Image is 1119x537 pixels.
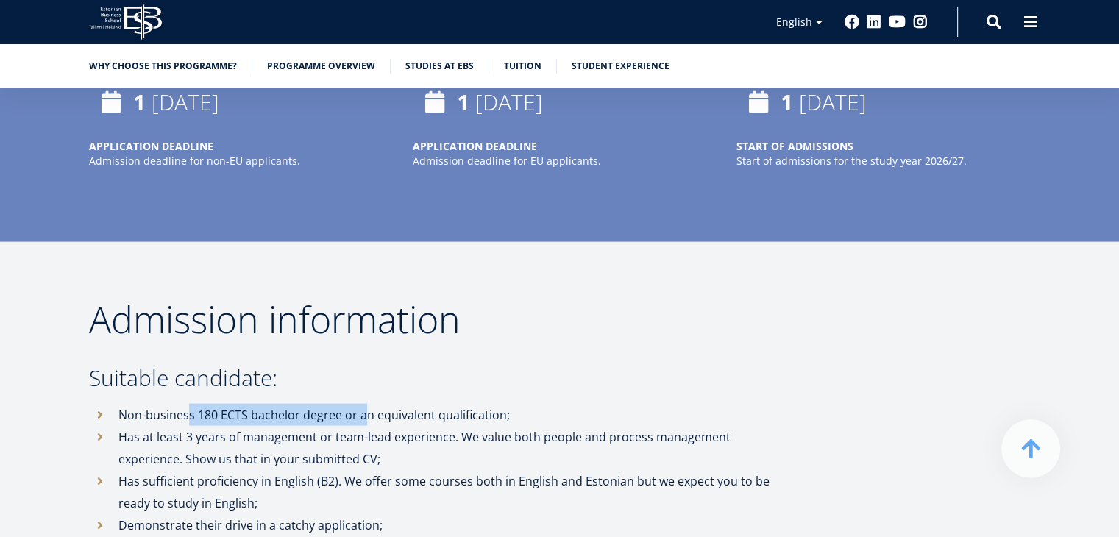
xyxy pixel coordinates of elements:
li: Has sufficient proficiency in English (B2). We offer some courses both in English and Estonian bu... [89,470,788,514]
strong: START OF ADMISSIONS [736,139,853,153]
strong: 1 [456,87,469,117]
strong: 1 [133,87,146,117]
time: [DATE] [152,87,219,117]
strong: APPLICATION DEADLINE [412,139,536,153]
a: Student experience [572,59,669,74]
strong: APPLICATION DEADLINE [89,139,213,153]
p: Non-business 180 ECTS bachelor degree or an equivalent qualification; [118,404,788,426]
a: Instagram [913,15,928,29]
time: [DATE] [798,87,866,117]
span: Two-year MBA [17,224,80,237]
span: Technology Innovation MBA [17,243,141,256]
a: Youtube [889,15,906,29]
input: One-year MBA (in Estonian) [4,205,13,215]
a: Linkedin [867,15,881,29]
h2: Admission information [89,301,788,338]
strong: 1 [780,87,792,117]
a: Programme overview [267,59,375,74]
a: Why choose this programme? [89,59,237,74]
span: Last Name [349,1,397,14]
a: Studies at EBS [405,59,474,74]
a: Facebook [845,15,859,29]
input: Two-year MBA [4,224,13,234]
p: Admission deadline for non-EU applicants. [89,154,383,168]
p: Admission deadline for EU applicants. [412,154,706,168]
span: One-year MBA (in Estonian) [17,205,137,218]
li: Has at least 3 years of management or team-lead experience. We value both people and process mana... [89,426,788,470]
p: Start of admissions for the study year 2026/27. [736,154,1030,168]
h3: Suitable candidate: [89,367,788,389]
a: Tuition [504,59,541,74]
input: Technology Innovation MBA [4,243,13,253]
time: [DATE] [475,87,542,117]
li: Demonstrate their drive in a catchy application; [89,514,788,536]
